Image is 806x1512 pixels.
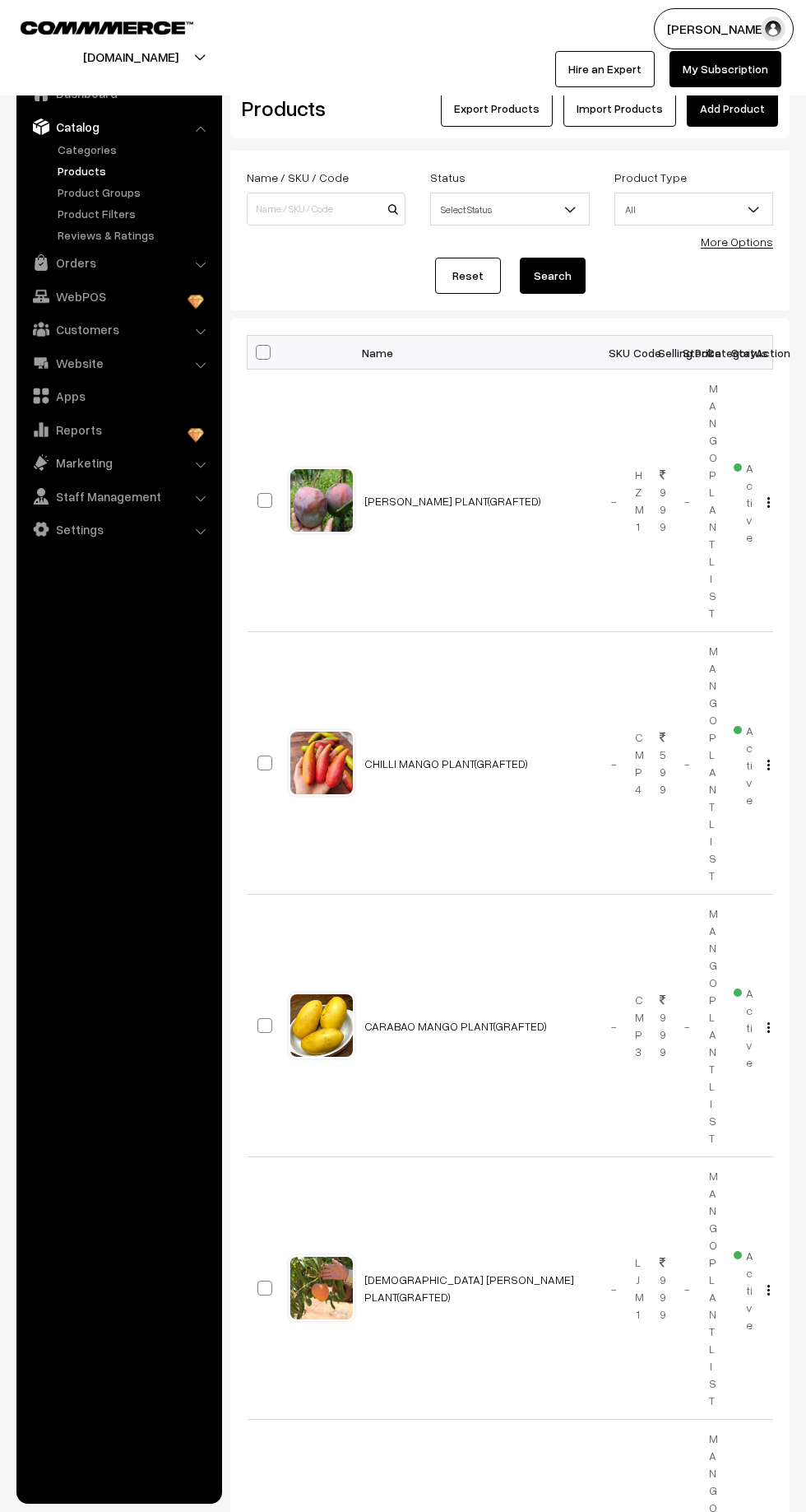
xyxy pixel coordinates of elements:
[625,370,650,632] td: HZM1
[699,895,724,1157] td: MANGO PLANT LIST
[650,336,674,370] th: Selling Price
[53,141,216,158] a: Categories
[699,336,724,370] th: Category
[53,162,216,179] a: Products
[601,1157,626,1420] td: -
[21,314,216,344] a: Customers
[674,336,699,370] th: Stock
[650,632,674,895] td: 599
[21,112,216,142] a: Catalog
[650,895,674,1157] td: 999
[601,370,626,632] td: -
[21,514,216,544] a: Settings
[21,381,216,411] a: Apps
[601,336,626,370] th: SKU
[734,718,753,808] span: Active
[625,1157,650,1420] td: LJM1
[247,169,349,186] label: Name / SKU / Code
[654,8,794,49] button: [PERSON_NAME]
[669,51,781,87] a: My Subscription
[748,336,773,370] th: Action
[674,370,699,632] td: -
[699,632,724,895] td: MANGO PLANT LIST
[242,95,404,121] h2: Products
[650,370,674,632] td: 999
[25,36,236,77] button: [DOMAIN_NAME]
[674,1157,699,1420] td: -
[364,494,541,508] a: [PERSON_NAME] PLANT(GRAFTED)
[615,195,772,224] span: All
[601,632,626,895] td: -
[520,258,586,294] button: Search
[21,415,216,444] a: Reports
[21,16,164,36] a: COMMMERCE
[601,895,626,1157] td: -
[767,1285,770,1296] img: Menu
[767,497,770,508] img: Menu
[364,756,528,770] a: CHILLI MANGO PLANT(GRAFTED)
[555,51,655,87] a: Hire an Expert
[650,1157,674,1420] td: 999
[431,195,588,224] span: Select Status
[699,1157,724,1420] td: MANGO PLANT LIST
[625,632,650,895] td: CMP4
[767,1022,770,1033] img: Menu
[761,16,785,41] img: user
[21,348,216,378] a: Website
[247,193,405,226] input: Name / SKU / Code
[441,91,553,127] button: Export Products
[734,455,753,546] span: Active
[364,1272,574,1304] a: [DEMOGRAPHIC_DATA] [PERSON_NAME] PLANT(GRAFTED)
[701,235,773,249] a: More Options
[53,226,216,244] a: Reviews & Ratings
[674,632,699,895] td: -
[687,91,778,127] a: Add Product
[614,169,687,186] label: Product Type
[767,760,770,770] img: Menu
[699,370,724,632] td: MANGO PLANT LIST
[21,248,216,277] a: Orders
[724,336,748,370] th: Status
[430,193,589,226] span: Select Status
[364,1019,547,1033] a: CARABAO MANGO PLANT(GRAFTED)
[563,91,676,127] a: Import Products
[674,895,699,1157] td: -
[734,980,753,1071] span: Active
[53,205,216,222] a: Product Filters
[625,895,650,1157] td: CMP3
[430,169,466,186] label: Status
[614,193,773,226] span: All
[625,336,650,370] th: Code
[21,21,193,34] img: COMMMERCE
[435,258,501,294] a: Reset
[21,448,216,477] a: Marketing
[354,336,601,370] th: Name
[53,184,216,201] a: Product Groups
[21,281,216,311] a: WebPOS
[734,1243,753,1333] span: Active
[21,482,216,511] a: Staff Management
